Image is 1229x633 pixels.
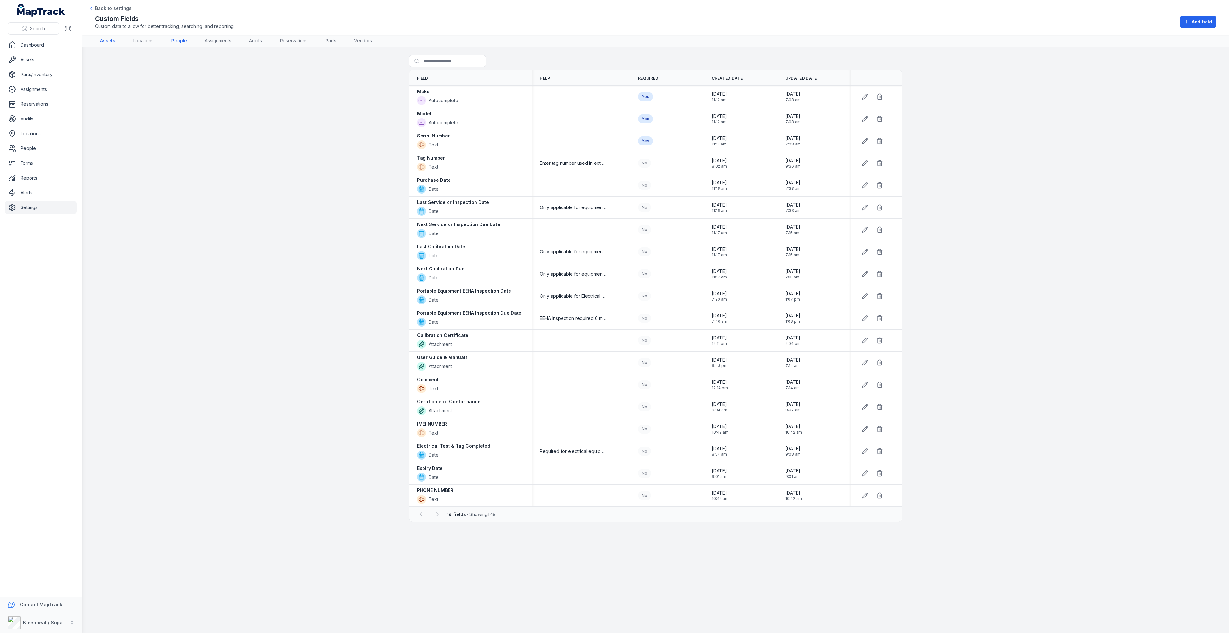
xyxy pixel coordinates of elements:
time: 18/09/2025, 9:07:50 am [785,401,801,413]
span: [DATE] [712,379,728,385]
time: 19/09/2025, 10:42:47 am [712,490,728,501]
span: Add field [1192,19,1212,25]
time: 11/10/2024, 11:16:06 am [712,180,727,191]
span: [DATE] [785,379,800,385]
time: 30/03/2025, 7:33:17 am [785,180,801,191]
strong: Portable Equipment EEHA Inspection Due Date [417,310,521,316]
span: Required [638,76,658,81]
strong: Contact MapTrack [20,602,62,607]
span: 7:20 am [712,297,727,302]
span: 7:14 am [785,385,800,391]
a: Assignments [5,83,77,96]
span: [DATE] [785,113,801,119]
span: [DATE] [712,91,727,97]
time: 24/10/2024, 6:43:02 pm [712,357,728,368]
span: [DATE] [785,423,802,430]
span: Text [429,142,438,148]
span: [DATE] [712,423,728,430]
span: Date [429,452,439,458]
span: Attachment [429,408,452,414]
time: 11/10/2024, 11:17:46 am [712,268,727,280]
span: Date [429,275,439,281]
time: 11/10/2024, 11:17:07 am [712,224,727,235]
time: 30/03/2025, 7:08:31 am [785,135,801,147]
span: Date [429,186,439,192]
div: No [638,225,651,234]
span: [DATE] [712,224,727,230]
strong: Last Service or Inspection Date [417,199,489,206]
div: No [638,181,651,190]
strong: Model [417,110,431,117]
a: People [5,142,77,155]
span: 7:08 am [785,142,801,147]
span: Only applicable for equipment with periodic service requirements [540,204,606,211]
span: [DATE] [712,268,727,275]
span: 9:01 am [712,474,727,479]
time: 18/09/2025, 9:04:22 am [712,401,727,413]
strong: Certificate of Conformance [417,399,481,405]
span: Only applicable for Electrical Equipment rated for Hazardous Areas [540,293,606,299]
span: Attachment [429,341,452,347]
div: No [638,425,651,434]
span: [DATE] [712,290,727,297]
span: [DATE] [785,135,801,142]
time: 18/09/2025, 9:01:03 am [785,468,800,479]
a: MapTrack [17,4,65,17]
div: No [638,159,651,168]
span: 10:42 am [712,430,728,435]
strong: Kleenheat / Supagas [23,620,71,625]
div: No [638,292,651,301]
span: [DATE] [785,312,800,319]
time: 18/09/2025, 9:01:03 am [712,468,727,479]
span: [DATE] [785,157,801,164]
span: 11:17 am [712,275,727,280]
span: 11:12 am [712,97,727,102]
span: [DATE] [712,202,727,208]
span: Only applicable for equipment requiring periodic calibration for accuracy. [540,271,606,277]
span: 12:11 pm [712,341,727,346]
span: [DATE] [712,490,728,496]
span: Created Date [712,76,743,81]
span: EEHA Inspection required 6 monthly for portable equipment [540,315,606,321]
span: [DATE] [712,157,727,164]
a: Audits [5,112,77,125]
span: [DATE] [712,113,727,119]
strong: IMEI NUMBER [417,421,447,427]
span: Help [540,76,550,81]
span: 7:08 am [785,97,801,102]
span: Field [417,76,428,81]
strong: Comment [417,376,439,383]
strong: User Guide & Manuals [417,354,468,361]
time: 24/03/2025, 12:14:49 pm [712,379,728,391]
div: No [638,491,651,500]
span: [DATE] [712,357,728,363]
a: Audits [244,35,267,47]
div: No [638,203,651,212]
h2: Custom Fields [95,14,235,23]
div: No [638,358,651,367]
span: [DATE] [712,445,727,452]
span: [DATE] [712,180,727,186]
time: 30/03/2025, 7:14:06 am [785,357,800,368]
span: [DATE] [712,312,727,319]
span: 2:04 pm [785,341,801,346]
span: 10:42 am [785,430,802,435]
strong: Electrical Test & Tag Completed [417,443,490,449]
strong: Next Calibration Due [417,266,465,272]
span: 7:46 am [712,319,727,324]
span: Text [429,430,438,436]
div: No [638,247,651,256]
button: Search [8,22,59,35]
span: [DATE] [785,335,801,341]
time: 30/03/2025, 7:14:06 am [785,379,800,391]
span: [DATE] [785,91,801,97]
span: Attachment [429,363,452,370]
span: Date [429,252,439,259]
span: 7:15 am [785,230,800,235]
a: Locations [128,35,159,47]
span: Text [429,496,438,503]
time: 11/10/2024, 11:17:33 am [712,246,727,258]
a: Alerts [5,186,77,199]
time: 30/03/2025, 7:08:31 am [785,113,801,125]
span: 9:04 am [712,408,727,413]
